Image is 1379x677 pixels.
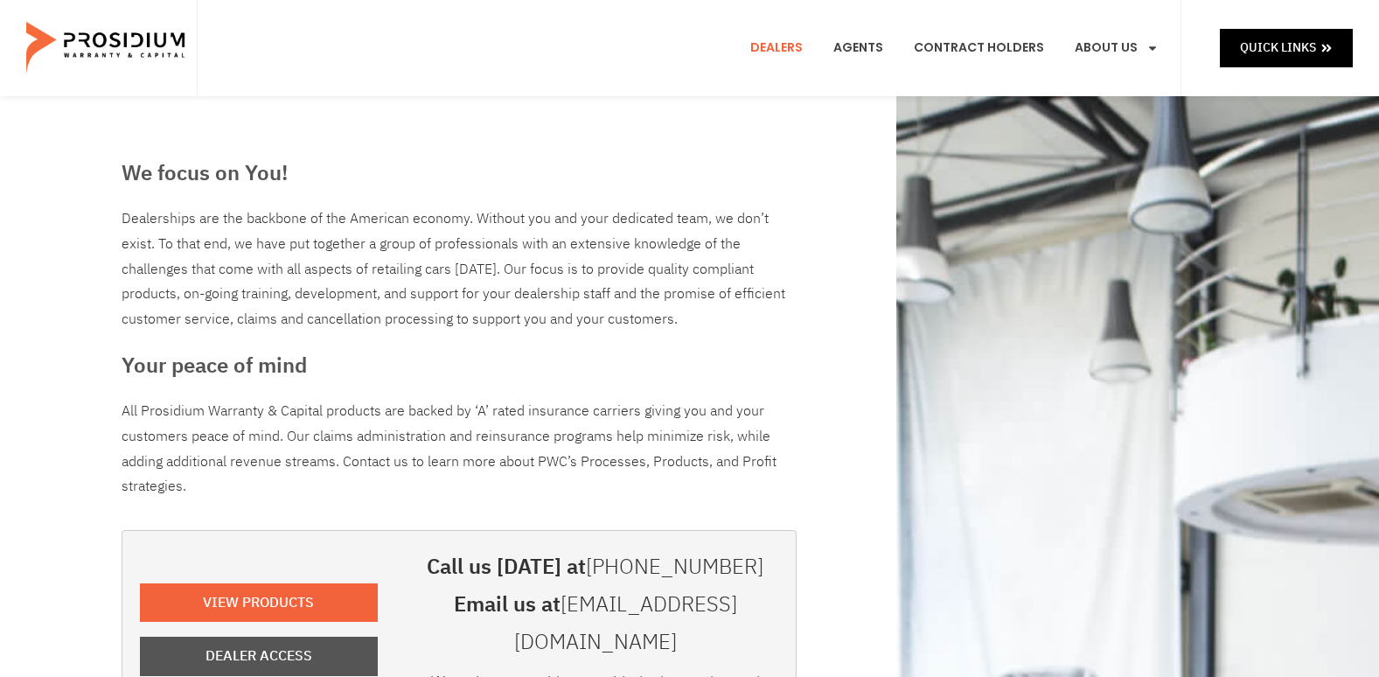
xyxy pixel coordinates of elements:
h3: Email us at [413,586,778,661]
div: Dealerships are the backbone of the American economy. Without you and your dedicated team, we don... [122,206,797,332]
a: Quick Links [1220,29,1353,66]
a: Agents [820,16,896,80]
span: Quick Links [1240,37,1316,59]
a: View Products [140,583,378,623]
a: Contract Holders [901,16,1057,80]
a: About Us [1062,16,1172,80]
p: All Prosidium Warranty & Capital products are backed by ‘A’ rated insurance carriers giving you a... [122,399,797,499]
nav: Menu [737,16,1172,80]
span: View Products [203,590,314,616]
a: [PHONE_NUMBER] [586,551,763,583]
span: Last Name [338,2,393,15]
h3: Your peace of mind [122,350,797,381]
a: Dealer Access [140,637,378,676]
h3: Call us [DATE] at [413,548,778,586]
a: Dealers [737,16,816,80]
span: Dealer Access [205,644,312,669]
a: [EMAIL_ADDRESS][DOMAIN_NAME] [514,589,737,658]
h3: We focus on You! [122,157,797,189]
